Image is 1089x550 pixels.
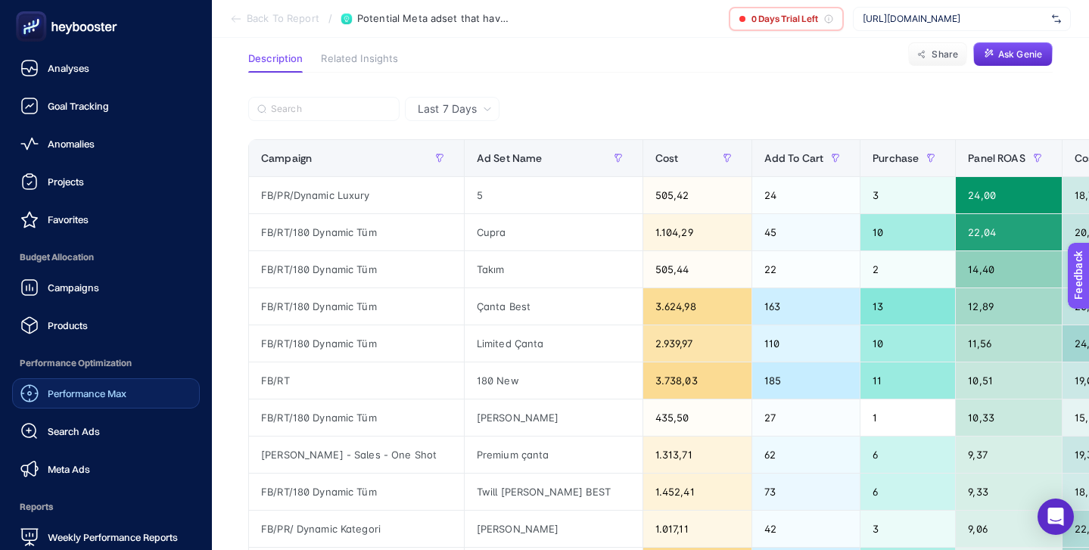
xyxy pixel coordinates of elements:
[956,214,1061,250] div: 22,04
[465,251,643,287] div: Takım
[465,214,643,250] div: Cupra
[12,492,200,522] span: Reports
[9,5,58,17] span: Feedback
[860,214,955,250] div: 10
[465,362,643,399] div: 180 New
[863,13,1046,25] span: [URL][DOMAIN_NAME]
[908,42,967,67] button: Share
[860,251,955,287] div: 2
[643,511,751,547] div: 1.017,11
[643,362,751,399] div: 3.738,03
[873,152,919,164] span: Purchase
[764,152,824,164] span: Add To Cart
[643,288,751,325] div: 3.624,98
[655,152,679,164] span: Cost
[12,310,200,340] a: Products
[860,437,955,473] div: 6
[48,463,90,475] span: Meta Ads
[956,362,1061,399] div: 10,51
[465,437,643,473] div: Premium çanta
[752,511,860,547] div: 42
[956,325,1061,362] div: 11,56
[860,474,955,510] div: 6
[328,12,332,24] span: /
[1052,11,1061,26] img: svg%3e
[752,362,860,399] div: 185
[956,288,1061,325] div: 12,89
[261,152,312,164] span: Campaign
[860,325,955,362] div: 10
[12,91,200,121] a: Goal Tracking
[48,62,89,74] span: Analyses
[12,378,200,409] a: Performance Max
[752,474,860,510] div: 73
[465,474,643,510] div: Twill [PERSON_NAME] BEST
[465,511,643,547] div: [PERSON_NAME]
[860,511,955,547] div: 3
[643,437,751,473] div: 1.313,71
[956,474,1061,510] div: 9,33
[249,437,464,473] div: [PERSON_NAME] - Sales - One Shot
[48,176,84,188] span: Projects
[643,399,751,436] div: 435,50
[956,511,1061,547] div: 9,06
[249,325,464,362] div: FB/RT/180 Dynamic Tüm
[48,531,178,543] span: Weekly Performance Reports
[12,53,200,83] a: Analyses
[12,242,200,272] span: Budget Allocation
[932,48,958,61] span: Share
[956,251,1061,287] div: 14,40
[752,437,860,473] div: 62
[248,53,303,65] span: Description
[465,325,643,362] div: Limited Çanta
[465,177,643,213] div: 5
[12,348,200,378] span: Performance Optimization
[48,387,126,399] span: Performance Max
[477,152,543,164] span: Ad Set Name
[860,399,955,436] div: 1
[1038,499,1074,535] div: Open Intercom Messenger
[48,425,100,437] span: Search Ads
[249,362,464,399] div: FB/RT
[643,177,751,213] div: 505,42
[249,214,464,250] div: FB/RT/180 Dynamic Tüm
[12,204,200,235] a: Favorites
[247,13,319,25] span: Back To Report
[48,213,89,225] span: Favorites
[249,511,464,547] div: FB/PR/ Dynamic Kategori
[998,48,1042,61] span: Ask Genie
[249,474,464,510] div: FB/RT/180 Dynamic Tüm
[357,13,509,25] span: Potential Meta adset that have more conversion while spending less
[12,272,200,303] a: Campaigns
[860,362,955,399] div: 11
[643,214,751,250] div: 1.104,29
[271,104,390,115] input: Search
[752,251,860,287] div: 22
[643,474,751,510] div: 1.452,41
[465,288,643,325] div: Çanta Best
[643,251,751,287] div: 505,44
[12,454,200,484] a: Meta Ads
[860,288,955,325] div: 13
[48,319,88,331] span: Products
[48,100,109,112] span: Goal Tracking
[418,101,477,117] span: Last 7 Days
[956,437,1061,473] div: 9,37
[249,177,464,213] div: FB/PR/Dynamic Luxury
[12,129,200,159] a: Anomalies
[752,214,860,250] div: 45
[12,166,200,197] a: Projects
[752,325,860,362] div: 110
[968,152,1025,164] span: Panel ROAS
[48,138,95,150] span: Anomalies
[956,399,1061,436] div: 10,33
[752,288,860,325] div: 163
[465,399,643,436] div: [PERSON_NAME]
[860,177,955,213] div: 3
[249,251,464,287] div: FB/RT/180 Dynamic Tüm
[321,53,398,65] span: Related Insights
[48,281,99,294] span: Campaigns
[248,53,303,73] button: Description
[956,177,1061,213] div: 24,00
[751,13,818,25] span: 0 Days Trial Left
